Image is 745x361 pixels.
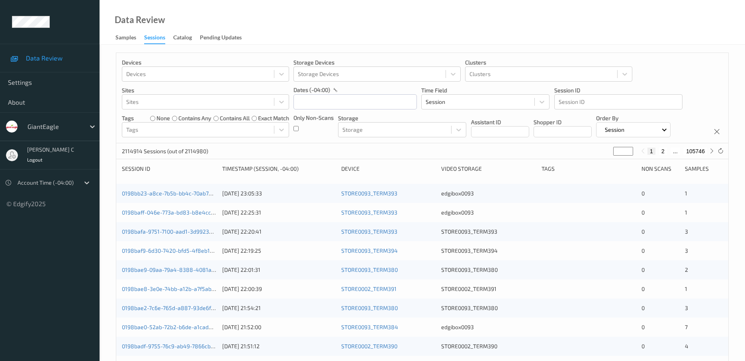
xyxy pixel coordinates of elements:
[685,304,688,311] span: 3
[222,209,336,217] div: [DATE] 22:25:31
[641,266,645,273] span: 0
[441,228,536,236] div: STORE0093_TERM393
[441,304,536,312] div: STORE0093_TERM380
[122,147,208,155] p: 2114914 Sessions (out of 2114980)
[293,114,334,122] p: Only Non-Scans
[122,285,230,292] a: 0198bae8-3e0e-74bb-a12b-a7f5ab4a1c62
[220,114,250,122] label: contains all
[293,86,330,94] p: dates (-04:00)
[122,228,228,235] a: 0198bafa-9751-7100-aad1-3d992378f548
[341,247,398,254] a: STORE0093_TERM394
[441,266,536,274] div: STORE0093_TERM380
[222,342,336,350] div: [DATE] 21:51:12
[641,285,645,292] span: 0
[685,247,688,254] span: 3
[659,148,667,155] button: 2
[465,59,632,66] p: Clusters
[641,304,645,311] span: 0
[641,324,645,330] span: 0
[534,118,592,126] p: Shopper ID
[178,114,211,122] label: contains any
[200,32,250,43] a: Pending Updates
[156,114,170,122] label: none
[122,86,289,94] p: Sites
[685,285,687,292] span: 1
[685,324,688,330] span: 7
[222,266,336,274] div: [DATE] 22:01:31
[685,343,688,349] span: 4
[122,247,229,254] a: 0198baf9-6d30-7420-bfd5-4f8eb1d21998
[641,228,645,235] span: 0
[122,209,229,216] a: 0198baff-046e-773a-bd83-b8e4cc7eeac6
[200,33,242,43] div: Pending Updates
[641,343,645,349] span: 0
[115,33,136,43] div: Samples
[641,247,645,254] span: 0
[341,190,397,197] a: STORE0093_TERM393
[144,33,165,44] div: Sessions
[173,33,192,43] div: Catalog
[341,285,397,292] a: STORE0002_TERM391
[685,209,687,216] span: 1
[684,148,707,155] button: 105746
[441,323,536,331] div: edgibox0093
[115,32,144,43] a: Samples
[122,190,228,197] a: 0198bb23-a8ce-7b5b-bb4c-70ab73150df1
[671,148,680,155] button: ...
[293,59,461,66] p: Storage Devices
[122,343,230,349] a: 0198badf-9755-76c9-ab49-7866cb6e2d74
[647,148,655,155] button: 1
[341,165,436,173] div: Device
[341,343,397,349] a: STORE0002_TERM390
[222,304,336,312] div: [DATE] 21:54:21
[341,324,398,330] a: STORE0093_TERM384
[641,209,645,216] span: 0
[685,266,688,273] span: 2
[222,247,336,255] div: [DATE] 22:19:25
[602,126,627,134] p: Session
[685,228,688,235] span: 3
[596,114,671,122] p: Order By
[341,304,398,311] a: STORE0093_TERM380
[258,114,289,122] label: exact match
[471,118,529,126] p: Assistant ID
[115,16,165,24] div: Data Review
[222,323,336,331] div: [DATE] 21:52:00
[685,190,687,197] span: 1
[122,304,229,311] a: 0198bae2-7c6e-765d-a887-93de6f3dda1e
[341,209,397,216] a: STORE0093_TERM393
[341,266,398,273] a: STORE0093_TERM380
[685,165,723,173] div: Samples
[222,165,336,173] div: Timestamp (Session, -04:00)
[338,114,466,122] p: Storage
[341,228,397,235] a: STORE0093_TERM393
[144,32,173,44] a: Sessions
[421,86,549,94] p: Time Field
[122,165,217,173] div: Session ID
[122,324,231,330] a: 0198bae0-52ab-72b2-b6de-a1cad5bd81de
[441,209,536,217] div: edgibox0093
[222,228,336,236] div: [DATE] 22:20:41
[554,86,682,94] p: Session ID
[441,247,536,255] div: STORE0093_TERM394
[641,190,645,197] span: 0
[173,32,200,43] a: Catalog
[122,59,289,66] p: Devices
[122,114,134,122] p: Tags
[122,266,231,273] a: 0198bae9-09aa-79a4-8388-4081af89fb31
[222,189,336,197] div: [DATE] 23:05:33
[222,285,336,293] div: [DATE] 22:00:39
[441,285,536,293] div: STORE0002_TERM391
[441,165,536,173] div: Video Storage
[441,189,536,197] div: edgibox0093
[641,165,679,173] div: Non Scans
[542,165,636,173] div: Tags
[441,342,536,350] div: STORE0002_TERM390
